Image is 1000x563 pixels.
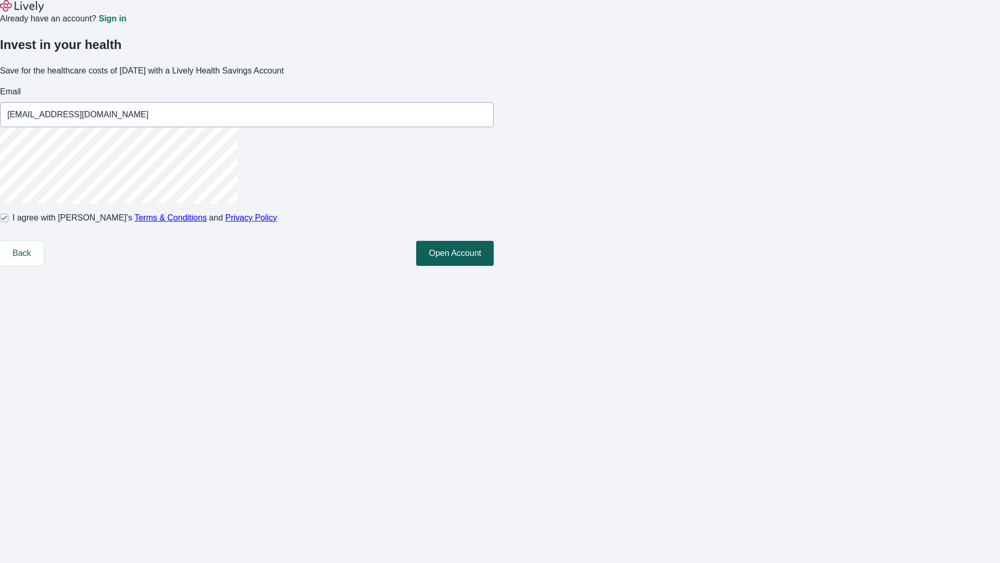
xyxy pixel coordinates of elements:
[226,213,278,222] a: Privacy Policy
[12,212,277,224] span: I agree with [PERSON_NAME]’s and
[134,213,207,222] a: Terms & Conditions
[98,15,126,23] a: Sign in
[416,241,494,266] button: Open Account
